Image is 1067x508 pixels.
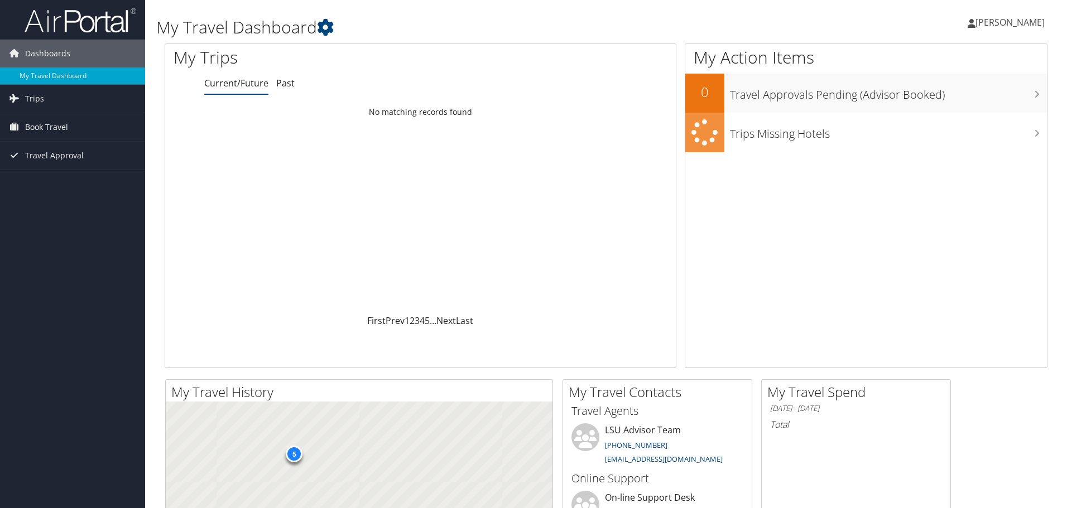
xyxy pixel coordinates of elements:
[685,83,724,101] h2: 0
[286,445,302,462] div: 5
[685,46,1047,69] h1: My Action Items
[415,315,420,327] a: 3
[685,74,1047,113] a: 0Travel Approvals Pending (Advisor Booked)
[25,40,70,67] span: Dashboards
[605,440,667,450] a: [PHONE_NUMBER]
[968,6,1056,39] a: [PERSON_NAME]
[367,315,386,327] a: First
[571,403,743,419] h3: Travel Agents
[436,315,456,327] a: Next
[605,454,723,464] a: [EMAIL_ADDRESS][DOMAIN_NAME]
[566,423,749,469] li: LSU Advisor Team
[405,315,410,327] a: 1
[770,403,942,414] h6: [DATE] - [DATE]
[975,16,1045,28] span: [PERSON_NAME]
[770,418,942,430] h6: Total
[730,120,1047,142] h3: Trips Missing Hotels
[174,46,455,69] h1: My Trips
[25,113,68,141] span: Book Travel
[685,113,1047,152] a: Trips Missing Hotels
[730,81,1047,103] h3: Travel Approvals Pending (Advisor Booked)
[571,471,743,486] h3: Online Support
[25,142,84,170] span: Travel Approval
[430,315,436,327] span: …
[204,77,268,89] a: Current/Future
[569,383,752,401] h2: My Travel Contacts
[25,7,136,33] img: airportal-logo.png
[425,315,430,327] a: 5
[165,102,676,122] td: No matching records found
[456,315,473,327] a: Last
[410,315,415,327] a: 2
[386,315,405,327] a: Prev
[767,383,950,401] h2: My Travel Spend
[276,77,295,89] a: Past
[25,85,44,113] span: Trips
[171,383,552,401] h2: My Travel History
[420,315,425,327] a: 4
[156,16,756,39] h1: My Travel Dashboard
